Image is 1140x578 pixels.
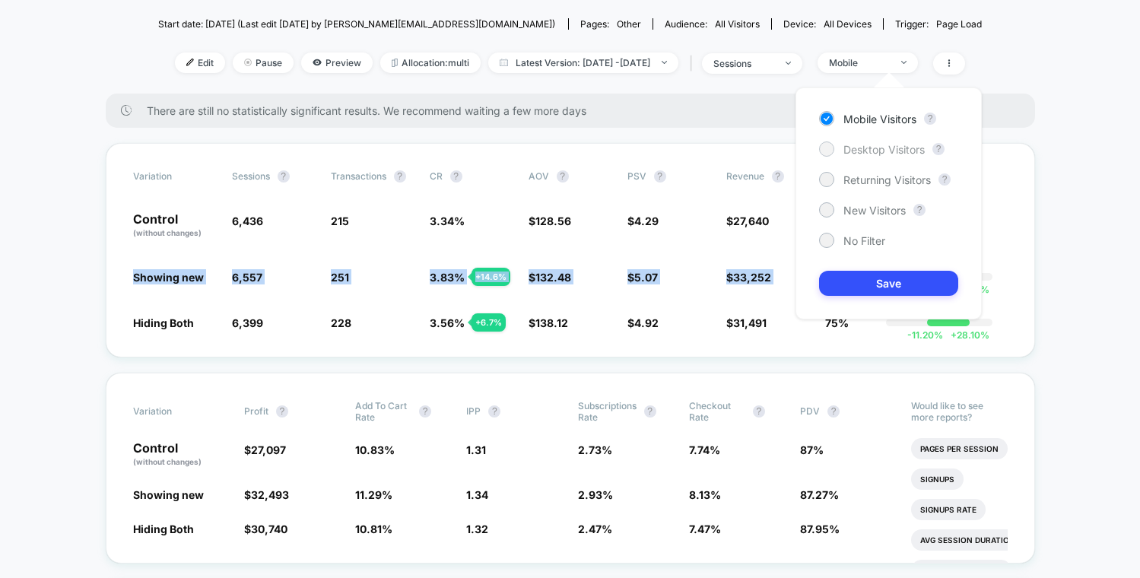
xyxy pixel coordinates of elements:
button: ? [772,170,784,183]
li: Avg Session Duration [911,529,1024,551]
span: Transactions [331,170,386,182]
span: $ [529,271,571,284]
span: 3.83 % [430,271,465,284]
span: Desktop Visitors [843,143,925,156]
button: ? [276,405,288,418]
span: 87.27 % [800,488,839,501]
span: Subscriptions Rate [578,400,637,423]
div: Audience: [665,18,760,30]
span: IPP [466,405,481,417]
button: ? [644,405,656,418]
li: Signups [911,468,964,490]
span: Edit [175,52,225,73]
span: 3.34 % [430,214,465,227]
button: ? [450,170,462,183]
span: Start date: [DATE] (Last edit [DATE] by [PERSON_NAME][EMAIL_ADDRESS][DOMAIN_NAME]) [158,18,555,30]
span: + [951,329,957,341]
span: 1.31 [466,443,486,456]
span: $ [726,271,771,284]
span: Checkout Rate [689,400,745,423]
button: ? [419,405,431,418]
span: other [617,18,641,30]
span: 33,252 [733,271,771,284]
span: 3.56 % [430,316,465,329]
span: New Visitors [843,204,906,217]
span: 215 [331,214,349,227]
span: Showing new [133,271,204,284]
span: 132.48 [535,271,571,284]
span: $ [627,271,658,284]
span: 251 [331,271,349,284]
span: 7.74 % [689,443,720,456]
span: Variation [133,400,217,423]
span: 6,399 [232,316,263,329]
span: 30,740 [251,522,287,535]
span: 87.95 % [800,522,840,535]
span: $ [529,316,568,329]
span: 228 [331,316,351,329]
span: $ [244,522,287,535]
span: PDV [800,405,820,417]
span: all devices [824,18,872,30]
span: Profit [244,405,268,417]
button: ? [753,405,765,418]
img: edit [186,59,194,66]
span: 8.13 % [689,488,721,501]
span: 10.83 % [355,443,395,456]
div: + 14.6 % [472,268,510,286]
span: Mobile Visitors [843,113,916,125]
button: ? [278,170,290,183]
span: 6,557 [232,271,262,284]
span: Pause [233,52,294,73]
button: ? [827,405,840,418]
span: $ [244,488,289,501]
img: end [901,61,907,64]
li: Signups Rate [911,499,986,520]
button: ? [932,143,945,155]
span: There are still no statistically significant results. We recommend waiting a few more days [147,104,1005,117]
span: Add To Cart Rate [355,400,411,423]
span: $ [627,214,659,227]
div: Trigger: [895,18,982,30]
div: sessions [713,58,774,69]
span: AOV [529,170,549,182]
span: Variation [133,170,217,183]
span: 10.81 % [355,522,392,535]
span: 28.10 % [943,329,989,341]
p: Would like to see more reports? [911,400,1007,423]
span: All Visitors [715,18,760,30]
span: Page Load [936,18,982,30]
span: Showing new [133,488,204,501]
img: end [662,61,667,64]
span: $ [726,214,769,227]
span: $ [627,316,659,329]
span: 5.07 [634,271,658,284]
button: Save [819,271,958,296]
div: Mobile [829,57,890,68]
span: (without changes) [133,228,202,237]
span: 2.47 % [578,522,612,535]
span: 87 % [800,443,824,456]
span: Latest Version: [DATE] - [DATE] [488,52,678,73]
span: -11.20 % [907,329,943,341]
li: Pages Per Session [911,438,1008,459]
img: calendar [500,59,508,66]
span: Preview [301,52,373,73]
span: 1.34 [466,488,488,501]
span: No Filter [843,234,885,247]
span: 7.47 % [689,522,721,535]
div: + 6.7 % [472,313,506,332]
span: 32,493 [251,488,289,501]
p: Control [133,442,229,468]
span: 2.73 % [578,443,612,456]
span: 27,640 [733,214,769,227]
span: $ [726,316,767,329]
span: 27,097 [251,443,286,456]
span: 4.92 [634,316,659,329]
span: Hiding Both [133,522,194,535]
div: Pages: [580,18,641,30]
img: rebalance [392,59,398,67]
span: 138.12 [535,316,568,329]
img: end [244,59,252,66]
button: ? [488,405,500,418]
